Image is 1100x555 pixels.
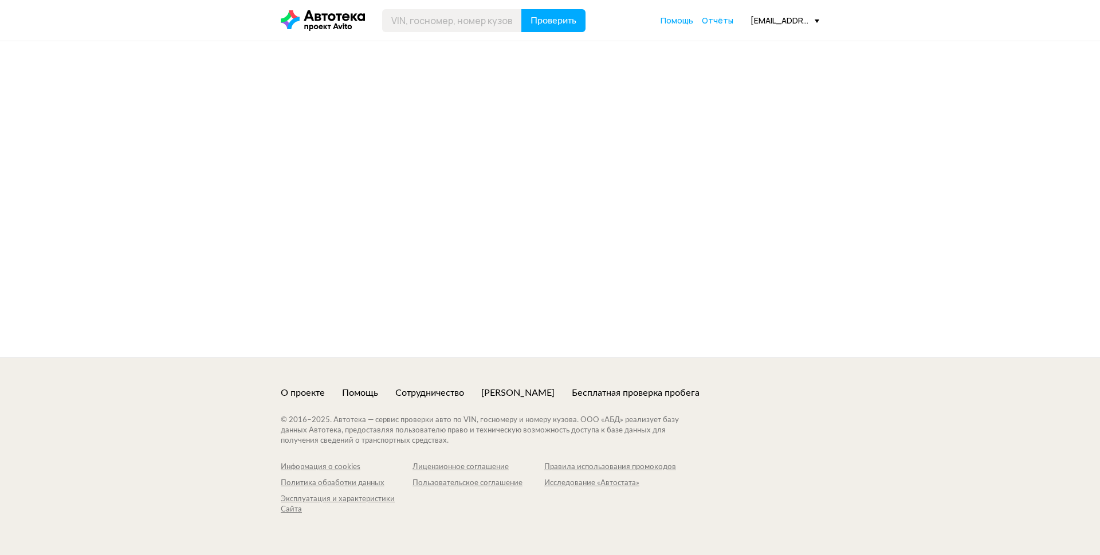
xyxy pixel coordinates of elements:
div: [EMAIL_ADDRESS][DOMAIN_NAME] [751,15,819,26]
a: Помощь [342,387,378,399]
span: Проверить [531,16,576,25]
a: [PERSON_NAME] [481,387,555,399]
a: Лицензионное соглашение [412,462,544,473]
a: Сотрудничество [395,387,464,399]
a: О проекте [281,387,325,399]
a: Исследование «Автостата» [544,478,676,489]
a: Помощь [661,15,693,26]
a: Бесплатная проверка пробега [572,387,700,399]
a: Эксплуатация и характеристики Сайта [281,494,412,515]
a: Информация о cookies [281,462,412,473]
div: © 2016– 2025 . Автотека — сервис проверки авто по VIN, госномеру и номеру кузова. ООО «АБД» реали... [281,415,702,446]
a: Отчёты [702,15,733,26]
a: Правила использования промокодов [544,462,676,473]
button: Проверить [521,9,586,32]
a: Политика обработки данных [281,478,412,489]
a: Пользовательское соглашение [412,478,544,489]
input: VIN, госномер, номер кузова [382,9,522,32]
